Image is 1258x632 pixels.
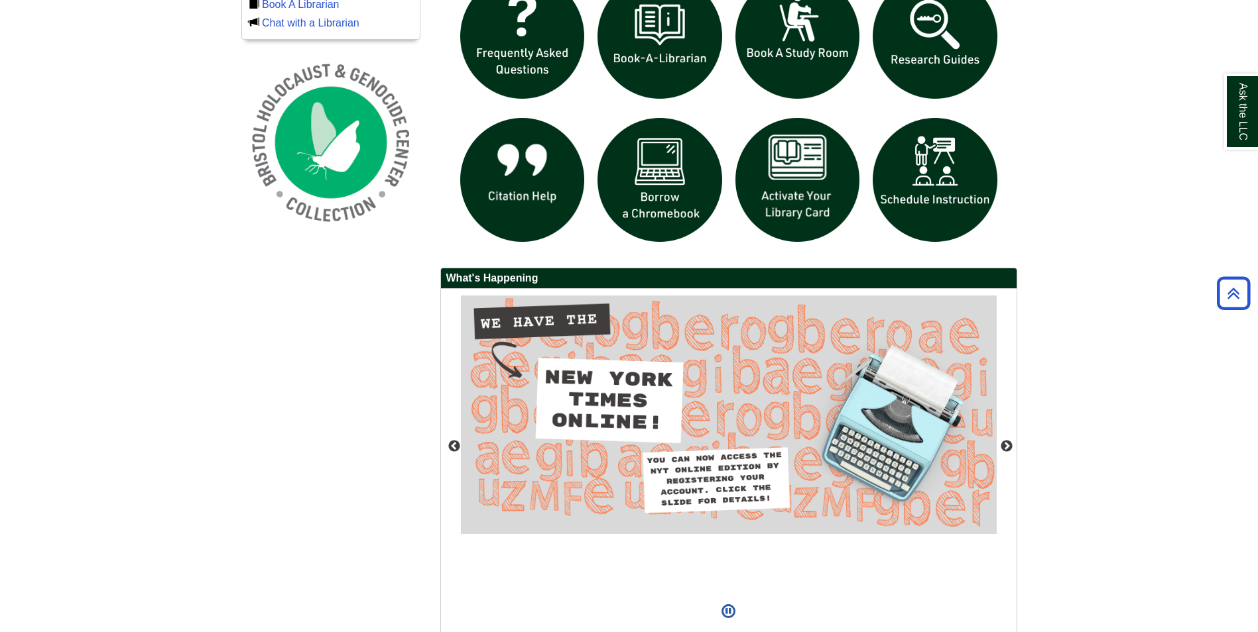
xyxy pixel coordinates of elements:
[448,440,461,453] button: Previous
[241,53,420,232] img: Holocaust and Genocide Collection
[718,597,739,626] button: Pause
[461,295,997,597] div: This box contains rotating images
[1212,284,1255,302] a: Back to Top
[866,111,1004,249] img: For faculty. Schedule Library Instruction icon links to form.
[441,268,1017,289] h2: What's Happening
[461,295,997,533] img: Access the New York Times online edition.
[729,111,867,249] img: activate Library Card icon links to form to activate student ID into library card
[454,111,592,249] img: citation help icon links to citation help guide page
[262,17,359,28] a: Chat with a Librarian
[591,111,729,249] img: Borrow a chromebook icon links to the borrow a chromebook web page
[1000,440,1013,453] button: Next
